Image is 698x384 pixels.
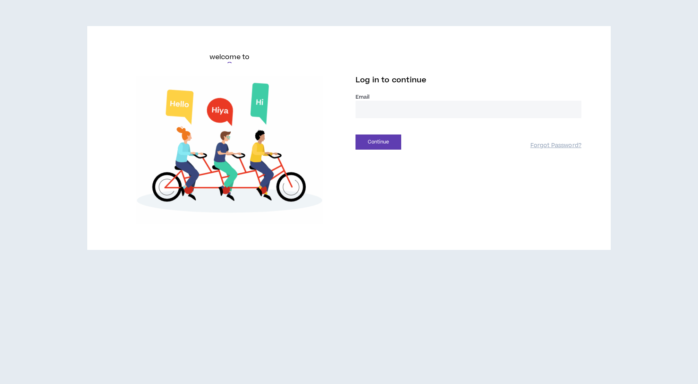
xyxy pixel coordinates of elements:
[356,135,401,150] button: Continue
[356,93,581,101] label: Email
[210,52,250,62] h6: welcome to
[356,75,426,85] span: Log in to continue
[117,76,342,224] img: Welcome to Wripple
[530,142,581,150] a: Forgot Password?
